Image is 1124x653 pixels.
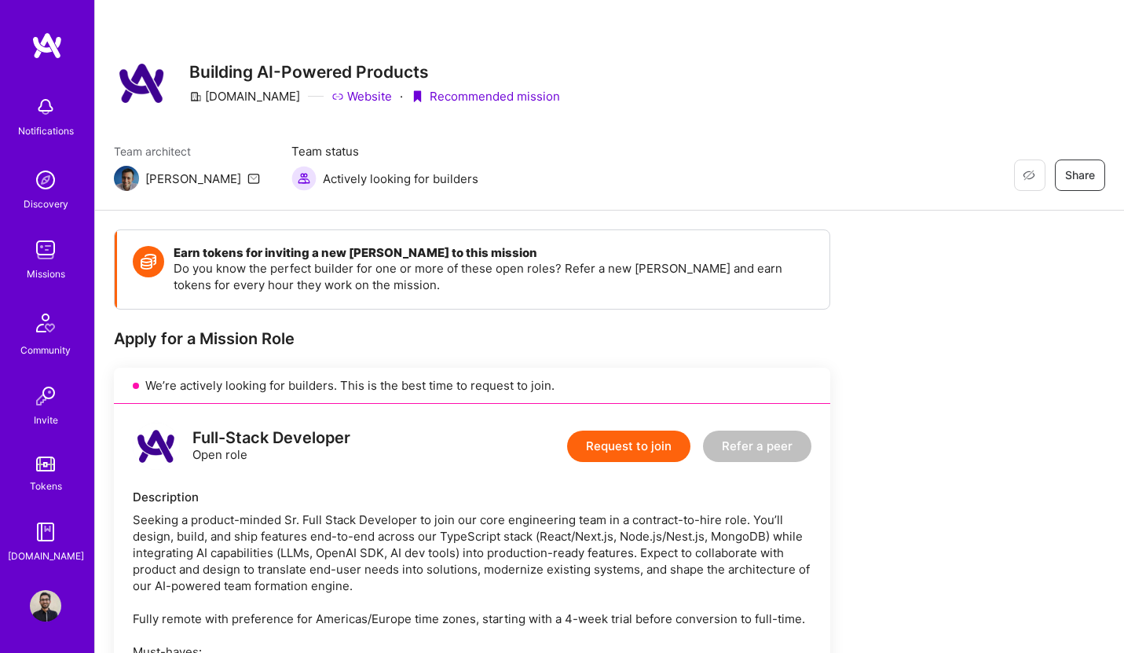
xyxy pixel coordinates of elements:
[36,457,55,471] img: tokens
[174,246,814,260] h4: Earn tokens for inviting a new [PERSON_NAME] to this mission
[31,31,63,60] img: logo
[8,548,84,564] div: [DOMAIN_NAME]
[567,431,690,462] button: Request to join
[30,380,61,412] img: Invite
[27,266,65,282] div: Missions
[189,62,560,82] h3: Building AI-Powered Products
[189,88,300,105] div: [DOMAIN_NAME]
[30,91,61,123] img: bell
[400,88,403,105] div: ·
[291,166,317,191] img: Actively looking for builders
[114,166,139,191] img: Team Architect
[1065,167,1095,183] span: Share
[1023,169,1035,182] i: icon EyeClosed
[114,328,830,349] div: Apply for a Mission Role
[114,368,830,404] div: We’re actively looking for builders. This is the best time to request to join.
[30,234,61,266] img: teamwork
[1055,160,1105,191] button: Share
[18,123,74,139] div: Notifications
[192,430,350,446] div: Full-Stack Developer
[114,55,170,112] img: Company Logo
[189,90,202,103] i: icon CompanyGray
[703,431,811,462] button: Refer a peer
[192,430,350,463] div: Open role
[24,196,68,212] div: Discovery
[133,489,811,505] div: Description
[30,478,62,494] div: Tokens
[20,342,71,358] div: Community
[145,171,241,187] div: [PERSON_NAME]
[26,590,65,622] a: User Avatar
[291,143,478,160] span: Team status
[114,143,260,160] span: Team architect
[27,304,64,342] img: Community
[411,88,560,105] div: Recommended mission
[30,516,61,548] img: guide book
[34,412,58,428] div: Invite
[331,88,392,105] a: Website
[247,172,260,185] i: icon Mail
[30,590,61,622] img: User Avatar
[174,260,814,293] p: Do you know the perfect builder for one or more of these open roles? Refer a new [PERSON_NAME] an...
[133,423,180,470] img: logo
[133,246,164,277] img: Token icon
[30,164,61,196] img: discovery
[323,171,478,187] span: Actively looking for builders
[411,90,423,103] i: icon PurpleRibbon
